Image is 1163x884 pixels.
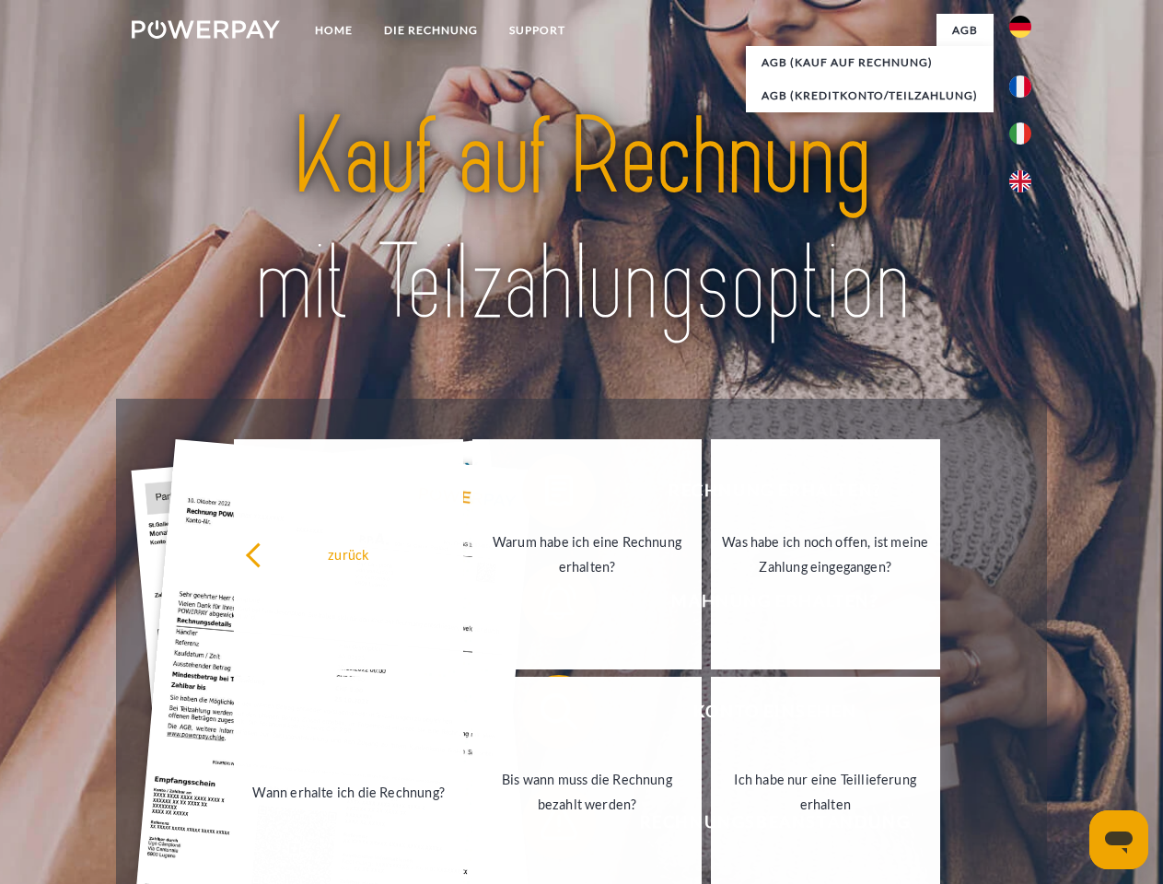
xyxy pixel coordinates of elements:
a: Home [299,14,368,47]
iframe: Schaltfläche zum Öffnen des Messaging-Fensters [1089,810,1148,869]
a: agb [936,14,994,47]
a: DIE RECHNUNG [368,14,494,47]
img: it [1009,122,1031,145]
a: AGB (Kreditkonto/Teilzahlung) [746,79,994,112]
img: logo-powerpay-white.svg [132,20,280,39]
a: AGB (Kauf auf Rechnung) [746,46,994,79]
div: zurück [245,541,452,566]
div: Was habe ich noch offen, ist meine Zahlung eingegangen? [722,529,929,579]
img: en [1009,170,1031,192]
img: title-powerpay_de.svg [176,88,987,353]
div: Bis wann muss die Rechnung bezahlt werden? [483,767,691,817]
div: Warum habe ich eine Rechnung erhalten? [483,529,691,579]
img: fr [1009,76,1031,98]
img: de [1009,16,1031,38]
a: Was habe ich noch offen, ist meine Zahlung eingegangen? [711,439,940,669]
a: SUPPORT [494,14,581,47]
div: Wann erhalte ich die Rechnung? [245,779,452,804]
div: Ich habe nur eine Teillieferung erhalten [722,767,929,817]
